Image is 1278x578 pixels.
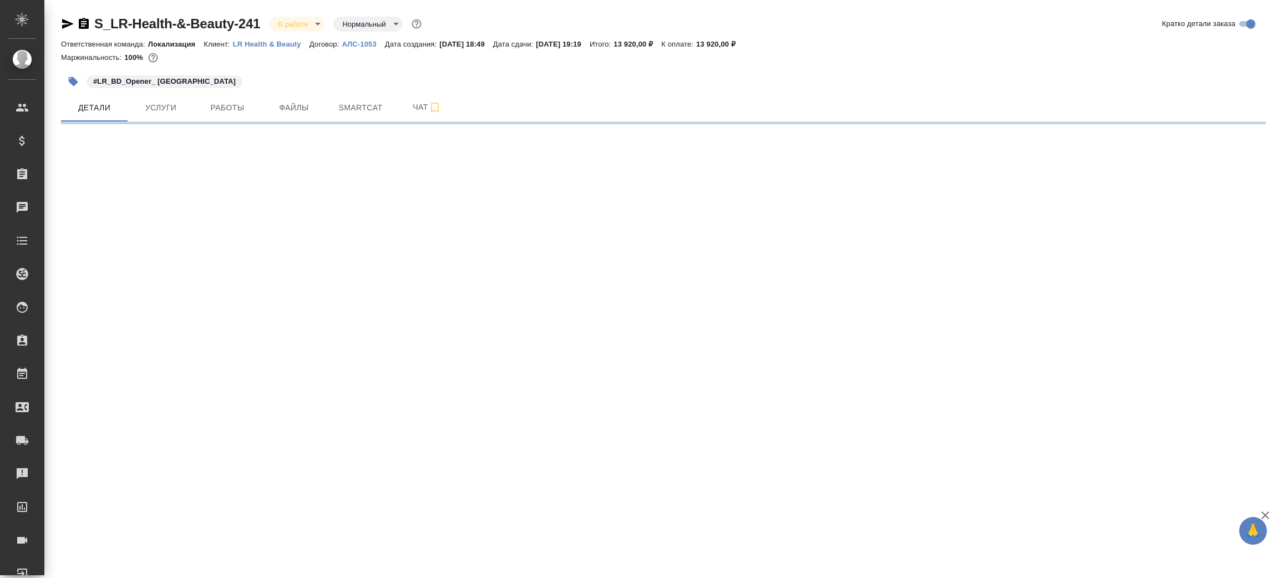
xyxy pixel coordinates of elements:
[339,19,389,29] button: Нормальный
[134,101,187,115] span: Услуги
[342,40,384,48] p: АЛС-1053
[696,40,744,48] p: 13 920,00 ₽
[204,40,232,48] p: Клиент:
[310,40,342,48] p: Договор:
[68,101,121,115] span: Детали
[233,40,310,48] p: LR Health & Beauty
[334,101,387,115] span: Smartcat
[201,101,254,115] span: Работы
[385,40,439,48] p: Дата создания:
[439,40,493,48] p: [DATE] 18:49
[61,69,85,94] button: Добавить тэг
[61,17,74,31] button: Скопировать ссылку для ЯМессенджера
[400,100,454,114] span: Чат
[428,101,442,114] svg: Подписаться
[409,17,424,31] button: Доп статусы указывают на важность/срочность заказа
[148,40,204,48] p: Локализация
[93,76,236,87] p: #LR_BD_Opener_ [GEOGRAPHIC_DATA]
[61,40,148,48] p: Ответственная команда:
[124,53,146,62] p: 100%
[1239,517,1267,545] button: 🙏
[267,101,321,115] span: Файлы
[146,50,160,65] button: 0.00 RUB;
[77,17,90,31] button: Скопировать ссылку
[536,40,590,48] p: [DATE] 19:19
[613,40,661,48] p: 13 920,00 ₽
[61,53,124,62] p: Маржинальность:
[85,76,244,85] span: LR_BD_Opener_ Oberhausen
[1162,18,1235,29] span: Кратко детали заказа
[94,16,260,31] a: S_LR-Health-&-Beauty-241
[590,40,613,48] p: Итого:
[661,40,696,48] p: К оплате:
[493,40,536,48] p: Дата сдачи:
[275,19,311,29] button: В работе
[269,17,324,32] div: В работе
[333,17,402,32] div: В работе
[1244,519,1262,542] span: 🙏
[233,39,310,48] a: LR Health & Beauty
[342,39,384,48] a: АЛС-1053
